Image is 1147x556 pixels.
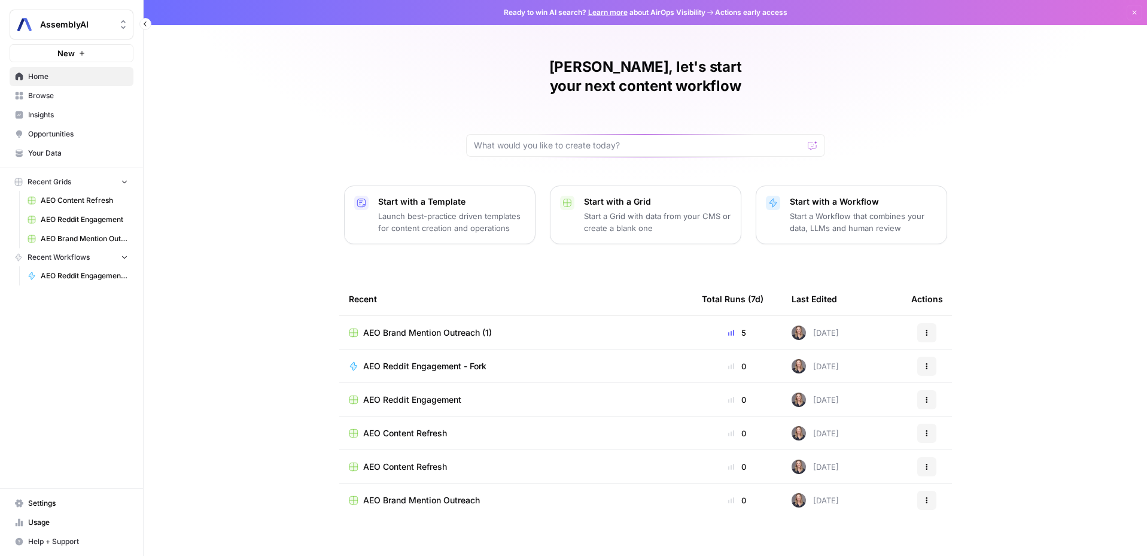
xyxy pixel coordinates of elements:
[702,494,772,506] div: 0
[41,195,128,206] span: AEO Content Refresh
[10,532,133,551] button: Help + Support
[28,252,90,263] span: Recent Workflows
[10,86,133,105] a: Browse
[792,493,806,508] img: u13gwt194sd4qc1jrypxg1l0agas
[790,196,937,208] p: Start with a Workflow
[349,461,683,473] a: AEO Content Refresh
[10,248,133,266] button: Recent Workflows
[702,394,772,406] div: 0
[349,427,683,439] a: AEO Content Refresh
[10,173,133,191] button: Recent Grids
[702,360,772,372] div: 0
[792,326,806,340] img: u13gwt194sd4qc1jrypxg1l0agas
[28,517,128,528] span: Usage
[22,191,133,210] a: AEO Content Refresh
[10,44,133,62] button: New
[363,461,447,473] span: AEO Content Refresh
[792,282,837,315] div: Last Edited
[584,210,731,234] p: Start a Grid with data from your CMS or create a blank one
[792,359,839,373] div: [DATE]
[792,493,839,508] div: [DATE]
[344,186,536,244] button: Start with a TemplateLaunch best-practice driven templates for content creation and operations
[715,7,787,18] span: Actions early access
[28,90,128,101] span: Browse
[792,359,806,373] img: u13gwt194sd4qc1jrypxg1l0agas
[792,460,839,474] div: [DATE]
[41,233,128,244] span: AEO Brand Mention Outreach (1)
[22,266,133,285] a: AEO Reddit Engagement - Fork
[349,327,683,339] a: AEO Brand Mention Outreach (1)
[28,498,128,509] span: Settings
[363,360,486,372] span: AEO Reddit Engagement - Fork
[792,426,806,440] img: u13gwt194sd4qc1jrypxg1l0agas
[550,186,741,244] button: Start with a GridStart a Grid with data from your CMS or create a blank one
[22,229,133,248] a: AEO Brand Mention Outreach (1)
[792,393,839,407] div: [DATE]
[40,19,112,31] span: AssemblyAI
[349,360,683,372] a: AEO Reddit Engagement - Fork
[792,426,839,440] div: [DATE]
[14,14,35,35] img: AssemblyAI Logo
[10,513,133,532] a: Usage
[363,494,480,506] span: AEO Brand Mention Outreach
[363,427,447,439] span: AEO Content Refresh
[10,144,133,163] a: Your Data
[702,327,772,339] div: 5
[10,10,133,40] button: Workspace: AssemblyAI
[790,210,937,234] p: Start a Workflow that combines your data, LLMs and human review
[474,139,803,151] input: What would you like to create today?
[702,461,772,473] div: 0
[792,460,806,474] img: u13gwt194sd4qc1jrypxg1l0agas
[588,8,628,17] a: Learn more
[363,394,461,406] span: AEO Reddit Engagement
[911,282,943,315] div: Actions
[792,326,839,340] div: [DATE]
[466,57,825,96] h1: [PERSON_NAME], let's start your next content workflow
[57,47,75,59] span: New
[504,7,705,18] span: Ready to win AI search? about AirOps Visibility
[378,196,525,208] p: Start with a Template
[28,71,128,82] span: Home
[28,129,128,139] span: Opportunities
[378,210,525,234] p: Launch best-practice driven templates for content creation and operations
[10,124,133,144] a: Opportunities
[756,186,947,244] button: Start with a WorkflowStart a Workflow that combines your data, LLMs and human review
[41,271,128,281] span: AEO Reddit Engagement - Fork
[349,494,683,506] a: AEO Brand Mention Outreach
[702,282,763,315] div: Total Runs (7d)
[10,105,133,124] a: Insights
[41,214,128,225] span: AEO Reddit Engagement
[363,327,492,339] span: AEO Brand Mention Outreach (1)
[584,196,731,208] p: Start with a Grid
[28,148,128,159] span: Your Data
[10,67,133,86] a: Home
[22,210,133,229] a: AEO Reddit Engagement
[28,110,128,120] span: Insights
[349,394,683,406] a: AEO Reddit Engagement
[10,494,133,513] a: Settings
[349,282,683,315] div: Recent
[28,536,128,547] span: Help + Support
[28,177,71,187] span: Recent Grids
[702,427,772,439] div: 0
[792,393,806,407] img: u13gwt194sd4qc1jrypxg1l0agas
